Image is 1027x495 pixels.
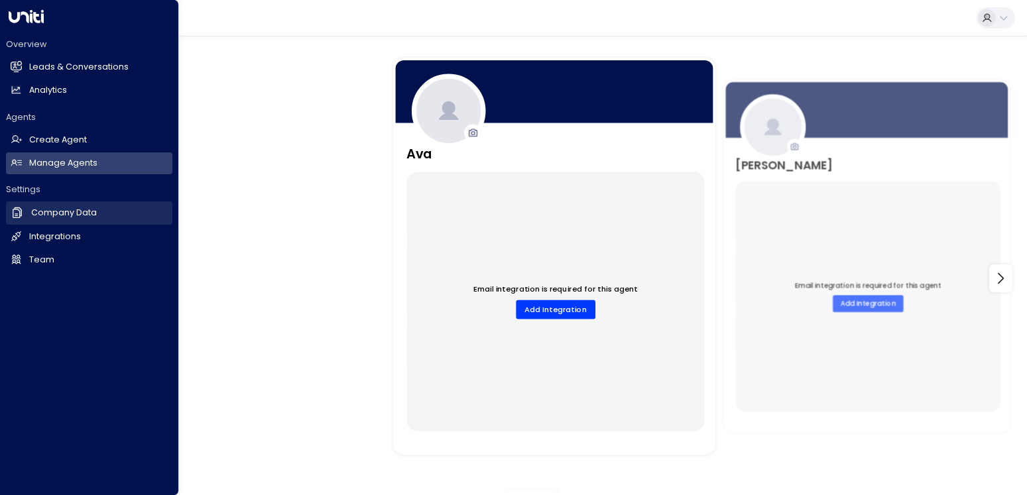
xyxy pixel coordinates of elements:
h2: Settings [6,184,172,195]
h2: Overview [6,38,172,50]
a: Manage Agents [6,152,172,174]
h2: Manage Agents [29,157,97,170]
h2: Team [29,254,54,266]
a: Create Agent [6,129,172,151]
h2: Analytics [29,84,67,97]
p: Email integration is required for this agent [796,280,941,290]
a: Company Data [6,201,172,224]
button: Add Integration [833,296,903,312]
h2: Agents [6,111,172,123]
h2: Integrations [29,231,81,243]
a: Integrations [6,226,172,248]
p: Email integration is required for this agent [473,284,638,295]
h3: [PERSON_NAME] [736,157,833,174]
h2: Leads & Conversations [29,61,129,74]
h2: Create Agent [29,134,87,146]
h3: Ava [406,144,432,164]
a: Team [6,249,172,271]
a: Leads & Conversations [6,56,172,78]
button: Add Integration [516,300,595,319]
a: Analytics [6,80,172,101]
h2: Company Data [31,207,97,219]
